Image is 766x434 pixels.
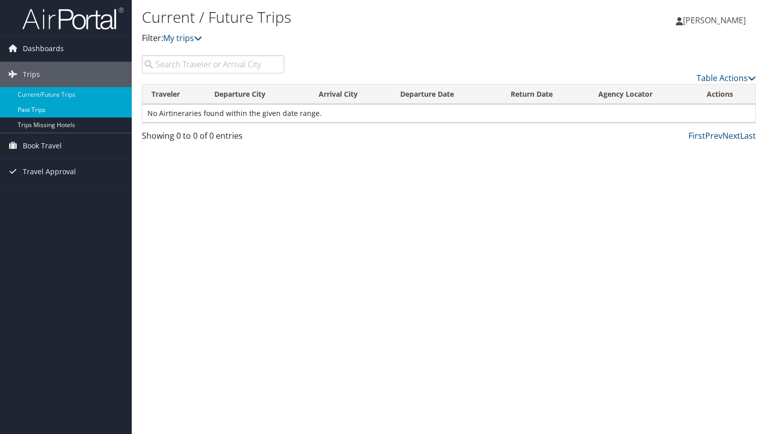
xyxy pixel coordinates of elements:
[205,85,310,104] th: Departure City: activate to sort column ascending
[310,85,391,104] th: Arrival City: activate to sort column ascending
[23,133,62,159] span: Book Travel
[722,130,740,141] a: Next
[705,130,722,141] a: Prev
[142,85,205,104] th: Traveler: activate to sort column ascending
[23,62,40,87] span: Trips
[683,15,746,26] span: [PERSON_NAME]
[502,85,589,104] th: Return Date: activate to sort column ascending
[697,72,756,84] a: Table Actions
[23,159,76,184] span: Travel Approval
[142,104,755,123] td: No Airtineraries found within the given date range.
[676,5,756,35] a: [PERSON_NAME]
[589,85,698,104] th: Agency Locator: activate to sort column ascending
[23,36,64,61] span: Dashboards
[142,7,551,28] h1: Current / Future Trips
[688,130,705,141] a: First
[142,32,551,45] p: Filter:
[391,85,501,104] th: Departure Date: activate to sort column descending
[142,130,284,147] div: Showing 0 to 0 of 0 entries
[698,85,755,104] th: Actions
[163,32,202,44] a: My trips
[142,55,284,73] input: Search Traveler or Arrival City
[740,130,756,141] a: Last
[22,7,124,30] img: airportal-logo.png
